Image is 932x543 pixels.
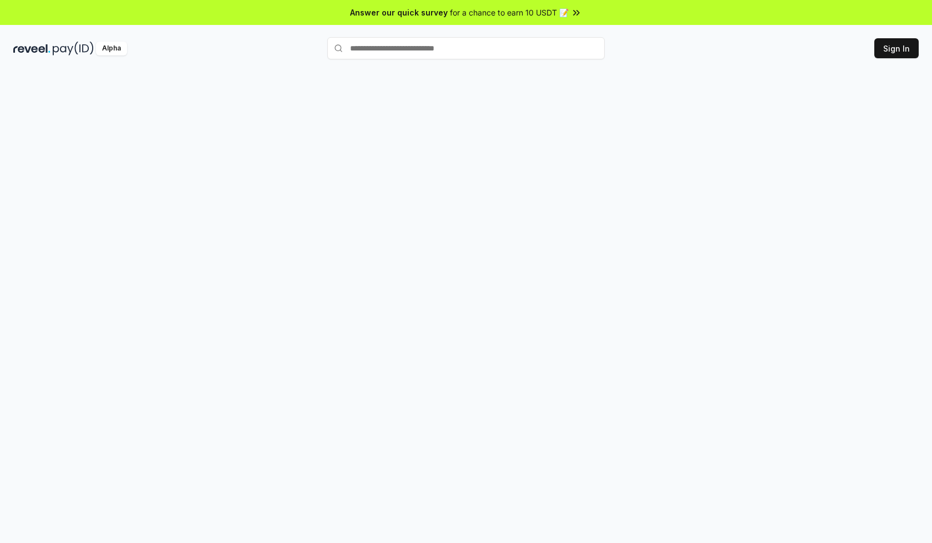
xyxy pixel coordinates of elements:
[96,42,127,55] div: Alpha
[450,7,569,18] span: for a chance to earn 10 USDT 📝
[13,42,50,55] img: reveel_dark
[874,38,919,58] button: Sign In
[53,42,94,55] img: pay_id
[350,7,448,18] span: Answer our quick survey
